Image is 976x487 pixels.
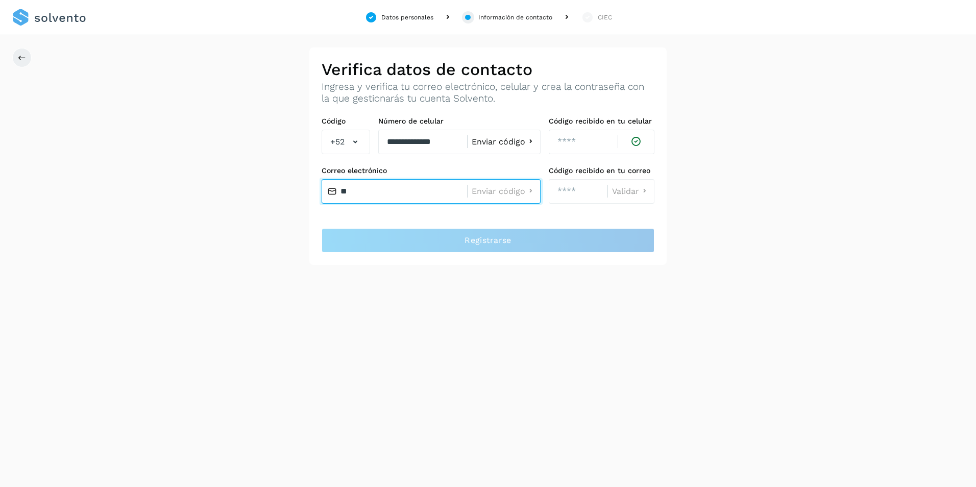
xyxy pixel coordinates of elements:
[322,81,654,105] p: Ingresa y verifica tu correo electrónico, celular y crea la contraseña con la que gestionarás tu ...
[322,117,370,126] label: Código
[612,186,650,197] button: Validar
[465,235,511,246] span: Registrarse
[472,187,525,196] span: Enviar código
[549,117,654,126] label: Código recibido en tu celular
[612,187,639,196] span: Validar
[549,166,654,175] label: Código recibido en tu correo
[322,228,654,253] button: Registrarse
[472,138,525,146] span: Enviar código
[322,60,654,79] h2: Verifica datos de contacto
[598,13,612,22] div: CIEC
[472,186,536,197] button: Enviar código
[472,136,536,147] button: Enviar código
[330,136,345,148] span: +52
[478,13,552,22] div: Información de contacto
[381,13,433,22] div: Datos personales
[378,117,541,126] label: Número de celular
[322,166,541,175] label: Correo electrónico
